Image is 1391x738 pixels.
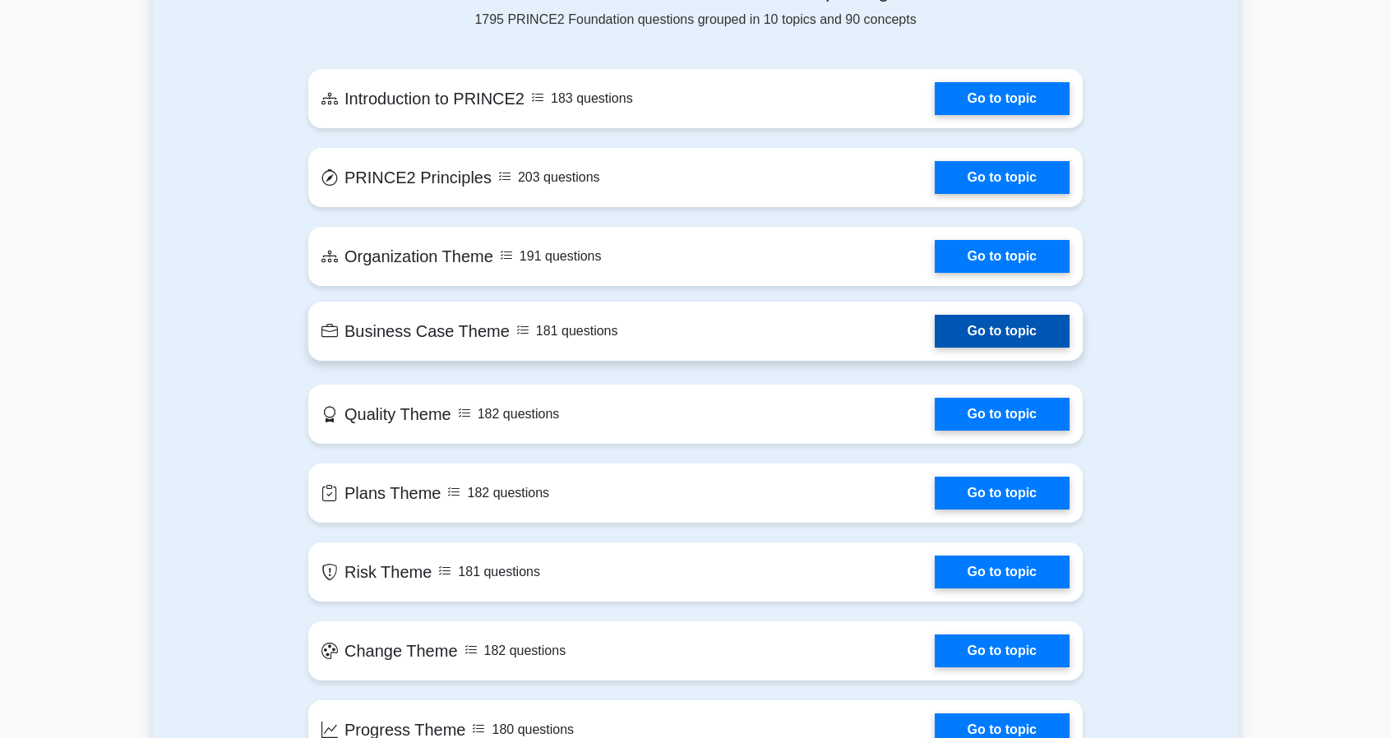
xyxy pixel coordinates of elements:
[935,477,1070,510] a: Go to topic
[935,315,1070,348] a: Go to topic
[935,398,1070,431] a: Go to topic
[935,556,1070,588] a: Go to topic
[935,240,1070,273] a: Go to topic
[935,161,1070,194] a: Go to topic
[935,634,1070,667] a: Go to topic
[935,82,1070,115] a: Go to topic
